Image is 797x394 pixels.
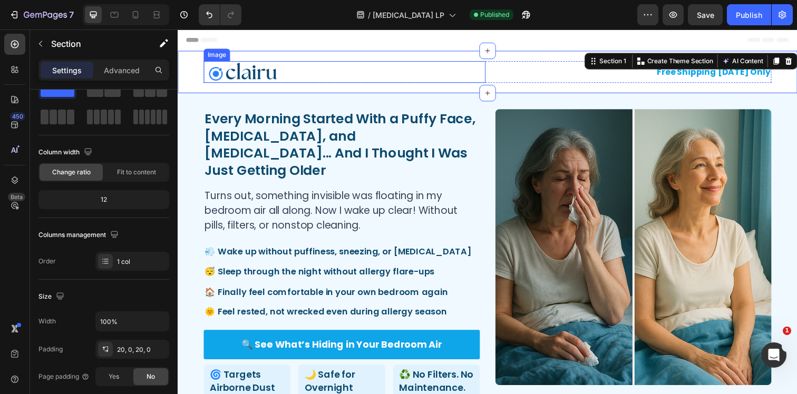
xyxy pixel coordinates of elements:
div: 1 col [117,257,167,267]
p: Section [51,37,138,50]
p: 🔍 See What’s Hiding in Your Bedroom Air [65,313,270,330]
button: 7 [4,4,79,25]
button: AI Content [553,26,600,38]
span: Change ratio [52,168,91,177]
p: 🌙 Safe for Overnight Bedroom Use [129,346,205,386]
p: 🏠 Finally feel comfortable in your own bedroom again [27,262,307,275]
span: Fit to content [117,168,156,177]
div: Page padding [38,372,90,381]
div: 450 [10,112,25,121]
span: Published [480,10,509,19]
p: 7 [69,8,74,21]
div: 12 [41,192,167,207]
p: Settings [52,65,82,76]
div: Columns management [38,228,121,242]
p: Create Theme Section [479,27,547,37]
div: Padding [38,344,63,354]
div: 20, 0, 20, 0 [117,345,167,354]
div: Undo/Redo [199,4,241,25]
p: ♻️ No Filters. No Maintenance. [226,346,302,372]
span: No [147,372,155,381]
p: 😴 Sleep through the night without allergy flare-ups [27,241,307,254]
div: Width [38,317,56,326]
p: Advanced [104,65,140,76]
img: gempages_549795869793190961-ee9f3569-f369-4682-8ccd-505e59b6f475.png [324,81,606,363]
span: 1 [783,327,791,335]
span: [MEDICAL_DATA] LP [373,9,444,21]
div: Publish [736,9,762,21]
a: 🔍 See What’s Hiding in Your Bedroom Air [26,307,308,336]
span: Save [697,11,714,19]
iframe: To enrich screen reader interactions, please activate Accessibility in Grammarly extension settings [178,29,797,394]
div: Size [38,290,66,304]
span: Yes [109,372,119,381]
div: Section 1 [429,27,460,37]
p: 💨 Wake up without puffiness, sneezing, or [MEDICAL_DATA] [27,221,307,234]
div: Order [38,257,56,266]
button: Save [688,4,723,25]
div: Beta [8,193,25,201]
iframe: Intercom live chat [761,342,786,368]
h2: Every Morning Started With a Puffy Face, [MEDICAL_DATA], and [MEDICAL_DATA]... And I Thought I Wa... [26,81,308,153]
input: Auto [96,312,169,331]
p: Turns out, something invisible was floating in my bedroom air all along. Now I wake up clear! Wit... [27,162,307,208]
div: Column width [38,145,94,160]
p: free shipping [DATE] only [319,37,605,50]
button: Publish [727,4,771,25]
p: 🌀 Targets Airborne Dust Mite Triggers [33,346,109,386]
p: 🌞 Feel rested, not wrecked even during allergy season [27,282,307,295]
span: / [368,9,371,21]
